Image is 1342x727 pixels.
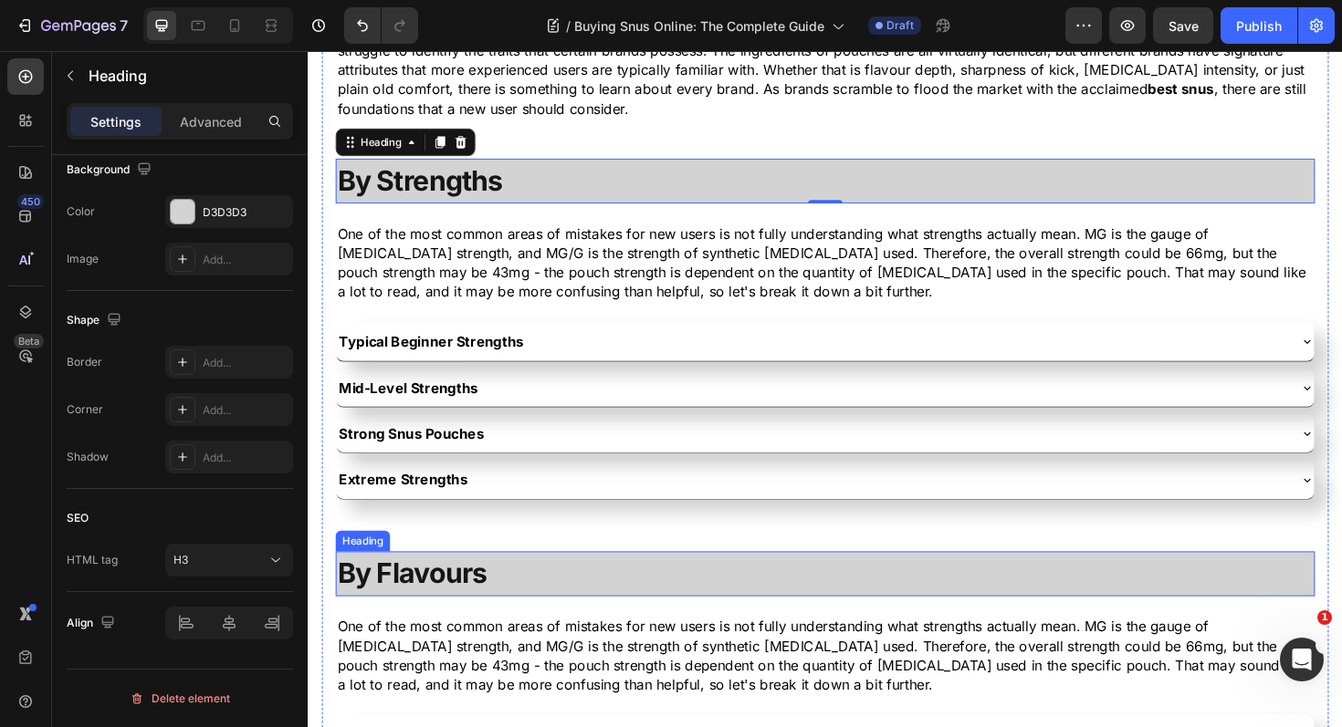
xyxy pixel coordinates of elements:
[180,112,242,131] p: Advanced
[203,204,288,221] div: D3D3D3
[33,443,169,463] p: Extreme Strengths
[14,334,44,348] div: Beta
[31,535,189,571] strong: By Flavours
[31,119,206,155] strong: By Strengths
[173,553,188,566] span: H3
[31,599,1064,681] p: One of the most common areas of mistakes for new users is not fully understanding what strengths ...
[17,194,44,209] div: 450
[67,449,109,465] div: Shadow
[67,510,89,526] div: SEO
[130,688,230,710] div: Delete element
[203,402,288,419] div: Add...
[31,183,1064,265] p: One of the most common areas of mistakes for new users is not fully understanding what strengths ...
[67,158,155,182] div: Background
[33,297,228,317] p: Typical Beginner Strengths
[308,51,1342,727] iframe: To enrich screen reader interactions, please activate Accessibility in Grammarly extension settings
[33,511,83,527] div: Heading
[7,7,136,44] button: 7
[67,611,119,636] div: Align
[1280,638,1324,681] iframe: Intercom live chat
[67,401,103,418] div: Corner
[52,88,102,105] div: Heading
[67,203,95,220] div: Color
[203,252,288,268] div: Add...
[89,65,286,87] p: Heading
[1153,7,1213,44] button: Save
[120,15,128,36] p: 7
[886,17,914,34] span: Draft
[574,16,824,36] span: Buying Snus Online: The Complete Guide
[90,112,142,131] p: Settings
[889,31,959,49] a: best snus
[67,251,99,267] div: Image
[67,308,125,333] div: Shape
[1236,16,1282,36] div: Publish
[1317,610,1332,625] span: 1
[67,354,102,370] div: Border
[67,684,293,713] button: Delete element
[1221,7,1297,44] button: Publish
[33,347,180,367] p: Mid-Level Strengths
[165,544,293,576] button: H3
[566,16,571,36] span: /
[33,395,186,415] p: Strong Snus Pouches
[203,355,288,371] div: Add...
[67,552,118,568] div: HTML tag
[1169,18,1199,34] span: Save
[203,450,288,466] div: Add...
[344,7,418,44] div: Undo/Redo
